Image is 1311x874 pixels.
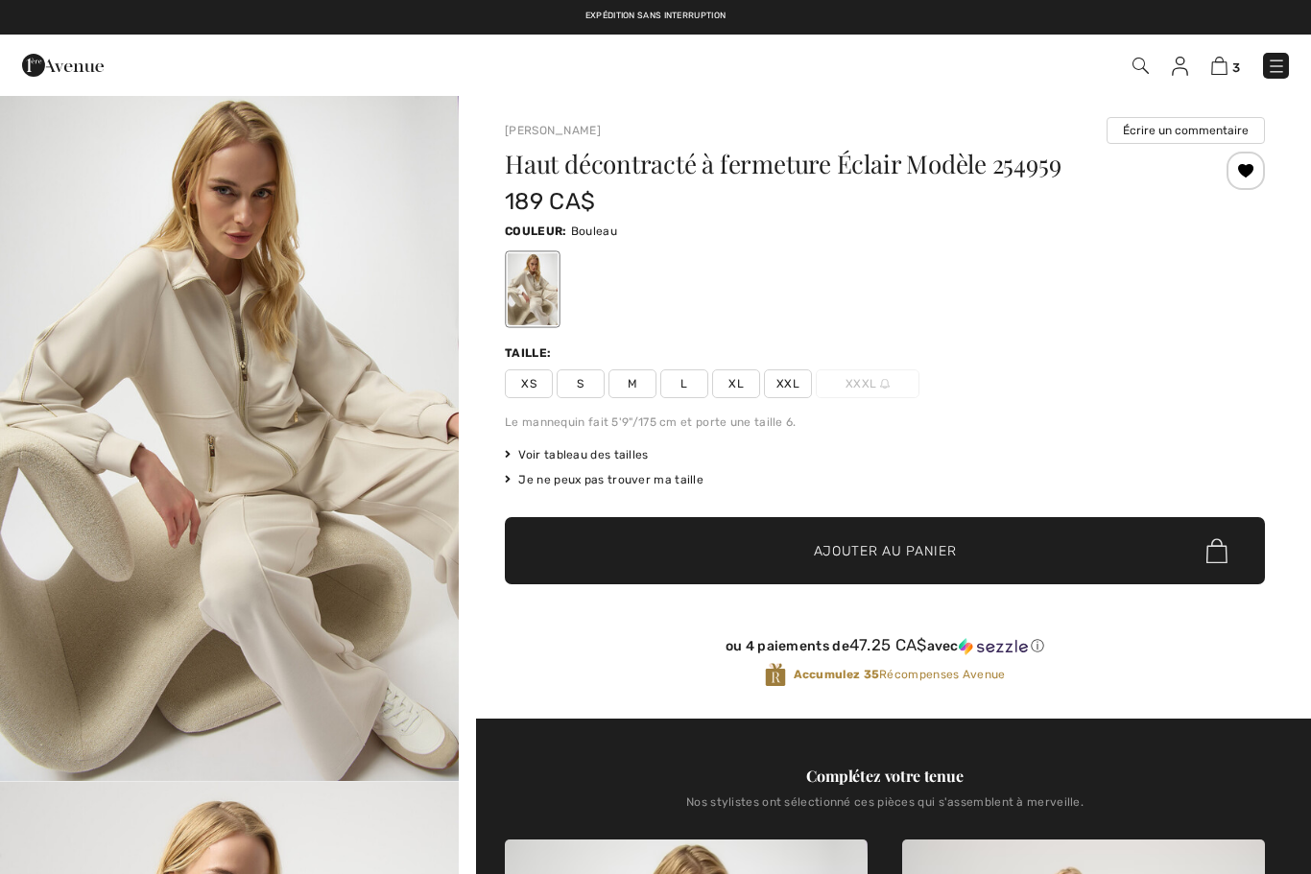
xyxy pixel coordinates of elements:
[505,413,1265,431] div: Le mannequin fait 5'9"/175 cm et porte une taille 6.
[505,795,1265,824] div: Nos stylistes ont sélectionné ces pièces qui s'assemblent à merveille.
[1267,57,1286,76] img: Menu
[764,369,812,398] span: XXL
[765,662,786,688] img: Récompenses Avenue
[22,46,104,84] img: 1ère Avenue
[505,636,1265,655] div: ou 4 paiements de avec
[1172,57,1188,76] img: Mes infos
[505,224,566,238] span: Couleur:
[608,369,656,398] span: M
[505,765,1265,788] div: Complétez votre tenue
[1211,54,1240,77] a: 3
[508,253,558,325] div: Bouleau
[794,668,880,681] strong: Accumulez 35
[505,188,595,215] span: 189 CA$
[794,666,1006,683] span: Récompenses Avenue
[816,369,919,398] span: XXXL
[849,635,927,654] span: 47.25 CA$
[557,369,605,398] span: S
[505,124,601,137] a: [PERSON_NAME]
[505,471,1265,488] div: Je ne peux pas trouver ma taille
[505,446,649,463] span: Voir tableau des tailles
[22,55,104,73] a: 1ère Avenue
[660,369,708,398] span: L
[505,152,1138,177] h1: Haut décontracté à fermeture Éclair Modèle 254959
[505,517,1265,584] button: Ajouter au panier
[505,636,1265,662] div: ou 4 paiements de47.25 CA$avecSezzle Cliquez pour en savoir plus sur Sezzle
[959,638,1028,655] img: Sezzle
[571,224,617,238] span: Bouleau
[814,541,957,561] span: Ajouter au panier
[505,344,555,362] div: Taille:
[712,369,760,398] span: XL
[1132,58,1149,74] img: Recherche
[505,369,553,398] span: XS
[1107,117,1265,144] button: Écrire un commentaire
[1232,60,1240,75] span: 3
[1206,538,1228,563] img: Bag.svg
[1211,57,1228,75] img: Panier d'achat
[880,379,890,389] img: ring-m.svg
